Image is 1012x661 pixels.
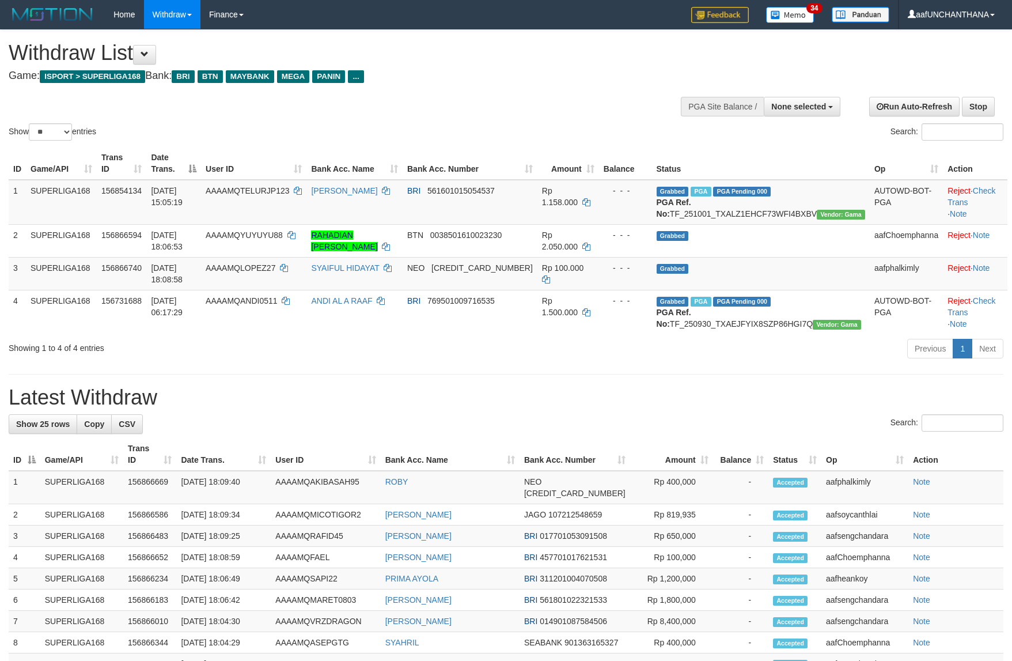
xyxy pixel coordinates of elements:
[870,180,943,225] td: AUTOWD-BOT-PGA
[713,632,768,654] td: -
[947,263,971,273] a: Reject
[713,568,768,590] td: -
[870,257,943,290] td: aafphalkimly
[713,590,768,611] td: -
[206,186,290,195] span: AAAAMQTELURJP123
[950,319,967,328] a: Note
[101,186,142,195] span: 156854134
[657,187,689,197] span: Grabbed
[271,438,380,471] th: User ID: activate to sort column ascending
[713,297,771,307] span: PGA Pending
[385,595,452,605] a: [PERSON_NAME]
[913,477,930,486] a: Note
[630,504,713,526] td: Rp 819,935
[40,438,123,471] th: Game/API: activate to sort column ascending
[542,296,578,317] span: Rp 1.500.000
[540,531,607,541] span: Copy 017701053091508 to clipboard
[908,438,1003,471] th: Action
[537,147,599,180] th: Amount: activate to sort column ascending
[176,590,271,611] td: [DATE] 18:06:42
[773,478,808,488] span: Accepted
[973,263,990,273] a: Note
[123,547,176,568] td: 156866652
[172,70,194,83] span: BRI
[123,504,176,526] td: 156866586
[773,553,808,563] span: Accepted
[431,263,533,273] span: Copy 5859459223534313 to clipboard
[773,596,808,606] span: Accepted
[713,438,768,471] th: Balance: activate to sort column ascending
[101,263,142,273] span: 156866740
[713,526,768,547] td: -
[271,632,380,654] td: AAAAMQASEPGTG
[26,224,97,257] td: SUPERLIGA168
[813,320,861,330] span: Vendor URL: https://trx31.1velocity.biz
[26,147,97,180] th: Game/API: activate to sort column ascending
[101,231,142,240] span: 156866594
[151,296,183,317] span: [DATE] 06:17:29
[206,296,278,305] span: AAAAMQANDI0511
[869,97,960,116] a: Run Auto-Refresh
[773,511,808,520] span: Accepted
[176,547,271,568] td: [DATE] 18:08:59
[9,290,26,334] td: 4
[540,595,607,605] span: Copy 561801022321533 to clipboard
[657,297,689,307] span: Grabbed
[427,296,495,305] span: Copy 769501009716535 to clipboard
[913,510,930,519] a: Note
[950,209,967,218] a: Note
[630,590,713,611] td: Rp 1,800,000
[311,263,379,273] a: SYAIFUL HIDAYAT
[821,632,908,654] td: aafChoemphanna
[691,297,711,307] span: Marked by aafromsomean
[773,639,808,648] span: Accepted
[821,438,908,471] th: Op: activate to sort column ascending
[913,553,930,562] a: Note
[821,471,908,504] td: aafphalkimly
[40,611,123,632] td: SUPERLIGA168
[123,471,176,504] td: 156866669
[29,123,72,141] select: Showentries
[26,180,97,225] td: SUPERLIGA168
[40,632,123,654] td: SUPERLIGA168
[271,526,380,547] td: AAAAMQRAFID45
[385,553,452,562] a: [PERSON_NAME]
[713,547,768,568] td: -
[151,186,183,207] span: [DATE] 15:05:19
[311,231,377,251] a: RAHADIAN [PERSON_NAME]
[771,102,826,111] span: None selected
[312,70,345,83] span: PANIN
[870,290,943,334] td: AUTOWD-BOT-PGA
[524,510,546,519] span: JAGO
[821,526,908,547] td: aafsengchandara
[681,97,764,116] div: PGA Site Balance /
[657,264,689,274] span: Grabbed
[821,504,908,526] td: aafsoycanthlai
[40,471,123,504] td: SUPERLIGA168
[306,147,403,180] th: Bank Acc. Name: activate to sort column ascending
[630,611,713,632] td: Rp 8,400,000
[821,568,908,590] td: aafheankoy
[947,186,971,195] a: Reject
[123,611,176,632] td: 156866010
[943,147,1007,180] th: Action
[40,526,123,547] td: SUPERLIGA168
[657,198,691,218] b: PGA Ref. No:
[9,526,40,547] td: 3
[40,70,145,83] span: ISPORT > SUPERLIGA168
[407,186,420,195] span: BRI
[9,123,96,141] label: Show entries
[943,257,1007,290] td: ·
[943,180,1007,225] td: · ·
[890,123,1003,141] label: Search:
[206,231,283,240] span: AAAAMQYUYUYU88
[9,547,40,568] td: 4
[9,6,96,23] img: MOTION_logo.png
[9,438,40,471] th: ID: activate to sort column descending
[385,617,452,626] a: [PERSON_NAME]
[972,339,1003,358] a: Next
[773,532,808,542] span: Accepted
[151,231,183,251] span: [DATE] 18:06:53
[540,617,607,626] span: Copy 014901087584506 to clipboard
[101,296,142,305] span: 156731688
